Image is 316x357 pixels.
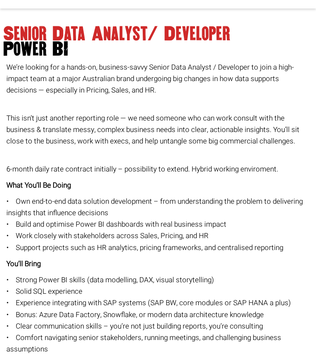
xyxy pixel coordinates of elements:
strong: What You’ll Be Doing [6,180,71,191]
p: This isn’t just another reporting role — we need someone who can work consult with the business &... [6,101,310,147]
span: Power BI [3,42,313,57]
h1: Senior Data Analyst/ Developer [3,26,313,57]
p: We’re looking for a hands-on, business-savvy Senior Data Analyst / Developer to join a high-impac... [6,62,310,96]
p: • Own end-to-end data solution development – from understanding the problem to delivering insight... [6,196,310,253]
strong: You’ll Bring [6,259,41,269]
p: 6-month daily rate contract initially – possibility to extend. Hybrid working enviroment. [6,152,310,174]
